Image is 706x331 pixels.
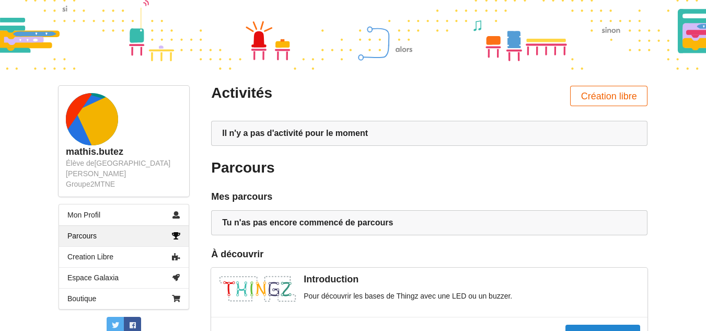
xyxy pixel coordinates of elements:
[570,86,647,106] button: Création libre
[211,84,422,102] div: Activités
[59,267,189,288] a: Espace Galaxia
[211,191,647,203] div: Mes parcours
[218,275,297,303] img: thingz_logo.png
[59,288,189,309] a: Boutique
[211,158,422,177] div: Parcours
[222,128,636,139] div: Il n'y a pas d'activité pour le moment
[59,204,189,225] a: Mon Profil
[218,273,640,286] div: Introduction
[211,248,647,260] div: À découvrir
[222,218,636,228] div: Tu n'as pas encore commencé de parcours
[66,179,182,189] div: Groupe 2MTNE
[218,291,640,301] div: Pour découvrir les bases de Thingz avec une LED ou un buzzer.
[59,246,189,267] a: Creation Libre
[66,146,182,158] div: mathis.butez
[59,225,189,246] a: Parcours
[66,158,182,179] div: Élève de [GEOGRAPHIC_DATA][PERSON_NAME]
